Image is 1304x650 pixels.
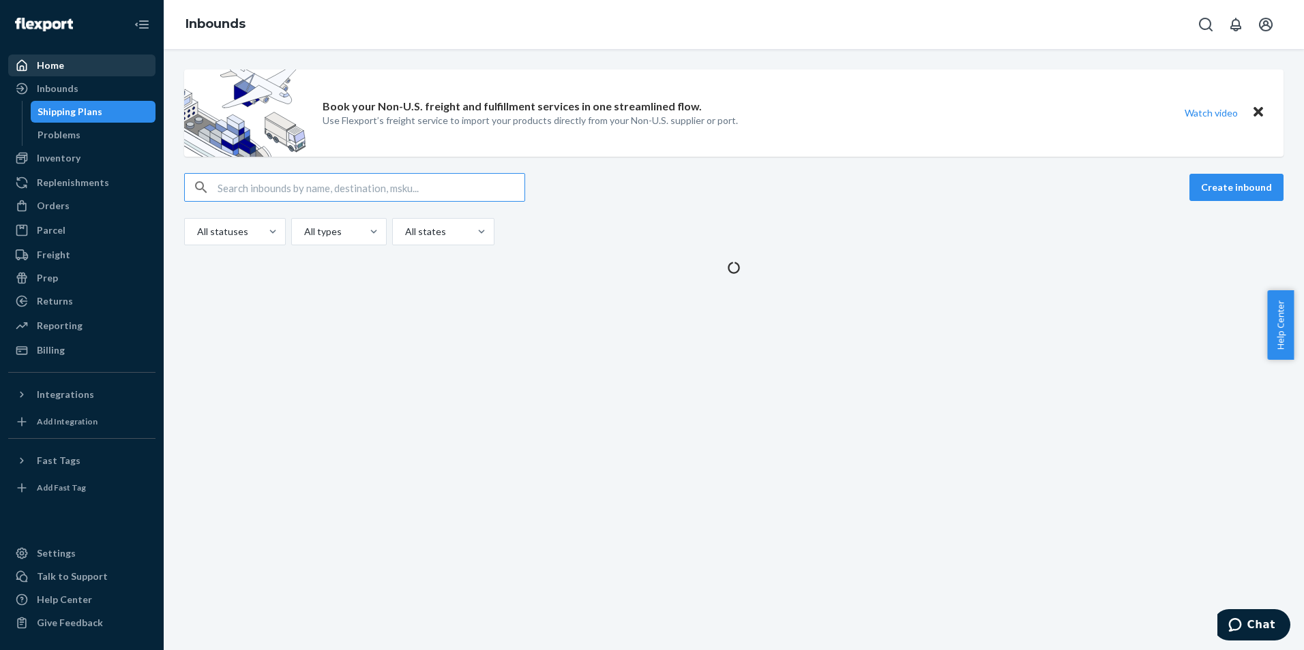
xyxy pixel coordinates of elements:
a: Home [8,55,155,76]
div: Shipping Plans [38,105,102,119]
button: Fast Tags [8,450,155,471]
div: Settings [37,546,76,560]
a: Inbounds [186,16,246,31]
a: Problems [31,124,156,146]
div: Home [37,59,64,72]
p: Book your Non-U.S. freight and fulfillment services in one streamlined flow. [323,99,702,114]
a: Orders [8,195,155,217]
a: Freight [8,244,155,266]
div: Fast Tags [37,454,80,467]
a: Prep [8,267,155,289]
div: Reporting [37,319,83,332]
div: Orders [37,199,70,213]
a: Add Fast Tag [8,477,155,499]
button: Open account menu [1252,11,1279,38]
div: Returns [37,294,73,308]
input: All states [404,225,405,238]
a: Add Integration [8,411,155,433]
div: Add Fast Tag [37,482,86,493]
button: Create inbound [1189,174,1284,201]
div: Replenishments [37,176,109,189]
img: Flexport logo [15,18,73,31]
a: Inventory [8,147,155,169]
div: Give Feedback [37,616,103,630]
button: Talk to Support [8,566,155,587]
a: Replenishments [8,172,155,194]
input: All statuses [196,225,197,238]
div: Talk to Support [37,570,108,583]
button: Watch video [1176,103,1247,123]
button: Close Navigation [128,11,155,38]
div: Freight [37,248,70,262]
div: Prep [37,271,58,285]
a: Parcel [8,219,155,241]
a: Help Center [8,589,155,610]
button: Open notifications [1222,11,1249,38]
a: Billing [8,339,155,361]
a: Reporting [8,315,155,337]
div: Inventory [37,151,80,165]
div: Problems [38,128,80,142]
input: Search inbounds by name, destination, msku... [218,174,524,201]
a: Returns [8,290,155,312]
div: Parcel [37,223,65,237]
button: Help Center [1267,290,1294,360]
a: Shipping Plans [31,101,156,123]
div: Help Center [37,593,92,606]
input: All types [303,225,304,238]
div: Integrations [37,388,94,401]
a: Settings [8,542,155,564]
iframe: Opens a widget where you can chat to one of our agents [1217,609,1290,643]
p: Use Flexport’s freight service to import your products directly from your Non-U.S. supplier or port. [323,114,738,127]
button: Open Search Box [1192,11,1219,38]
div: Add Integration [37,416,98,427]
ol: breadcrumbs [175,5,256,44]
a: Inbounds [8,78,155,99]
div: Billing [37,343,65,357]
button: Integrations [8,384,155,405]
button: Give Feedback [8,612,155,634]
div: Inbounds [37,82,78,95]
button: Close [1249,103,1267,123]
